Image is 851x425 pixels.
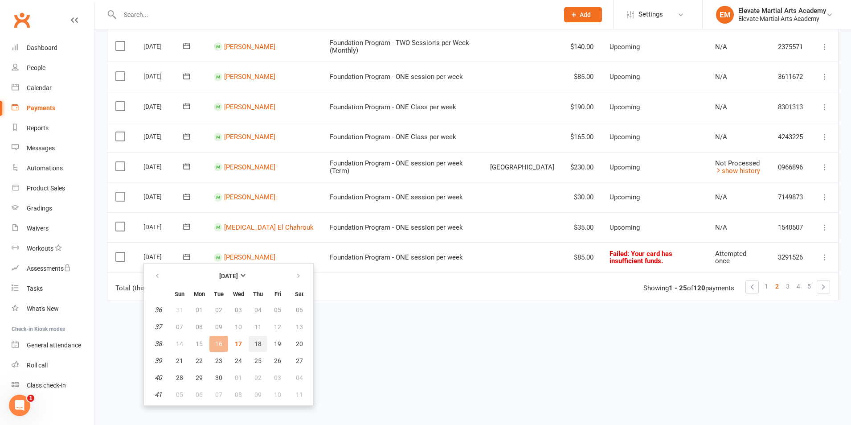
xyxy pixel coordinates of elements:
span: Foundation Program - ONE session per week [330,193,463,201]
div: Total (this page only): of [115,285,254,292]
span: 26 [274,357,281,364]
button: 09 [249,387,267,403]
td: 0966896 [770,152,811,182]
button: 20 [288,336,311,352]
a: 1 [761,280,772,293]
em: 36 [155,306,162,314]
div: Gradings [27,205,52,212]
span: Settings [638,4,663,25]
span: N/A [715,133,727,141]
a: Calendar [12,78,94,98]
span: : Your card has insufficient funds. [610,250,672,265]
td: 1540507 [770,212,811,243]
span: N/A [715,103,727,111]
em: 41 [155,391,162,399]
em: 37 [155,323,162,331]
div: Roll call [27,362,48,369]
span: N/A [715,73,727,81]
span: Upcoming [610,223,640,231]
small: Sunday [175,291,184,297]
a: 3 [782,280,793,293]
span: 30 [215,374,222,381]
span: 11 [296,391,303,398]
button: 07 [209,387,228,403]
span: N/A [715,43,727,51]
a: Workouts [12,239,94,259]
span: N/A [715,223,727,231]
span: Upcoming [610,73,640,81]
button: 28 [170,370,189,386]
td: [GEOGRAPHIC_DATA] [482,152,562,182]
span: N/A [715,193,727,201]
span: Upcoming [610,133,640,141]
span: 04 [296,374,303,381]
a: 5 [804,280,814,293]
a: General attendance kiosk mode [12,335,94,355]
div: Tasks [27,285,43,292]
a: [MEDICAL_DATA] El Chahrouk [224,223,314,231]
span: 27 [296,357,303,364]
a: [PERSON_NAME] [224,253,275,261]
span: 3 [786,280,790,293]
button: 26 [268,353,287,369]
span: 03 [274,374,281,381]
a: [PERSON_NAME] [224,103,275,111]
div: Messages [27,144,55,152]
span: Upcoming [610,193,640,201]
a: Product Sales [12,178,94,198]
button: 23 [209,353,228,369]
div: Automations [27,165,63,172]
td: $85.00 [562,242,601,272]
button: 01 [229,370,248,386]
td: $35.00 [562,212,601,243]
button: 19 [268,336,287,352]
span: Attempted once [715,250,746,265]
td: $140.00 [562,32,601,62]
span: Add [580,11,591,18]
span: 25 [254,357,262,364]
a: Roll call [12,355,94,375]
span: Foundation Program - TWO Session's per Week (Monthly) [330,39,469,54]
a: 2 [772,280,782,293]
span: 05 [176,391,183,398]
span: 28 [176,374,183,381]
button: 17 [229,336,248,352]
button: 29 [190,370,209,386]
a: People [12,58,94,78]
button: 03 [268,370,287,386]
small: Tuesday [214,291,224,297]
div: [DATE] [143,160,184,173]
span: Foundation Program - ONE session per week [330,253,463,261]
div: Elevate Martial Arts Academy [738,7,826,15]
button: 30 [209,370,228,386]
button: 08 [229,387,248,403]
small: Friday [274,291,281,297]
td: 4243225 [770,122,811,152]
a: 4 [793,280,804,293]
span: 07 [215,391,222,398]
em: 38 [155,340,162,348]
td: $230.00 [562,152,601,182]
div: Class check-in [27,382,66,389]
a: Dashboard [12,38,94,58]
div: [DATE] [143,190,184,203]
a: [PERSON_NAME] [224,43,275,51]
div: [DATE] [143,220,184,234]
span: Foundation Program - ONE Class per week [330,103,456,111]
span: 24 [235,357,242,364]
span: Not Processed [715,159,760,167]
div: EM [716,6,734,24]
small: Monday [194,291,205,297]
button: 27 [288,353,311,369]
td: $165.00 [562,122,601,152]
button: 10 [268,387,287,403]
span: 22 [196,357,203,364]
small: Wednesday [233,291,244,297]
span: Foundation Program - ONE session per week [330,73,463,81]
a: [PERSON_NAME] [224,163,275,171]
div: [DATE] [143,69,184,83]
span: 29 [196,374,203,381]
td: 3611672 [770,62,811,92]
div: Assessments [27,265,71,272]
span: Upcoming [610,163,640,171]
